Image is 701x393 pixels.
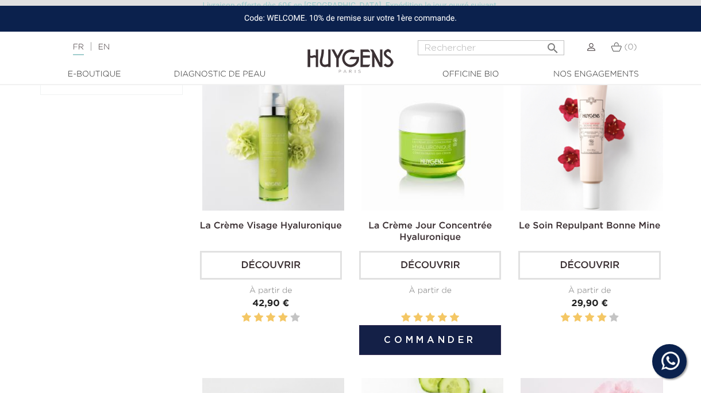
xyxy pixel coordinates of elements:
[521,68,663,211] img: Le Soin Repulpant Bonne Mine
[546,38,560,52] i: 
[624,43,637,51] span: (0)
[413,68,528,81] a: Officine Bio
[519,222,660,231] a: Le Soin Repulpant Bonne Mine
[359,251,501,280] a: Découvrir
[200,222,342,231] a: La Crème Visage Hyaluronique
[518,251,660,280] a: Découvrir
[200,285,342,297] div: À partir de
[278,311,287,325] label: 4
[162,68,277,81] a: Diagnostic de peau
[307,30,394,75] img: Huygens
[242,311,251,325] label: 1
[368,222,492,242] a: La Crème Jour Concentrée Hyaluronique
[67,40,284,54] div: |
[290,311,299,325] label: 5
[73,43,84,55] a: FR
[585,311,594,325] label: 3
[597,311,606,325] label: 4
[401,311,410,325] label: 1
[450,311,459,325] label: 5
[426,311,435,325] label: 3
[202,68,344,211] img: La Crème Visage Hyaluronique
[561,311,570,325] label: 1
[418,40,564,55] input: Rechercher
[37,68,152,81] a: E-Boutique
[518,285,660,297] div: À partir de
[573,311,582,325] label: 2
[254,311,263,325] label: 2
[413,311,422,325] label: 2
[200,251,342,280] a: Découvrir
[438,311,447,325] label: 4
[538,68,653,81] a: Nos engagements
[98,43,110,51] a: EN
[359,285,501,297] div: À partir de
[266,311,275,325] label: 3
[252,299,289,308] span: 42,90 €
[542,37,563,52] button: 
[359,325,501,355] button: Commander
[609,311,618,325] label: 5
[571,299,608,308] span: 29,90 €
